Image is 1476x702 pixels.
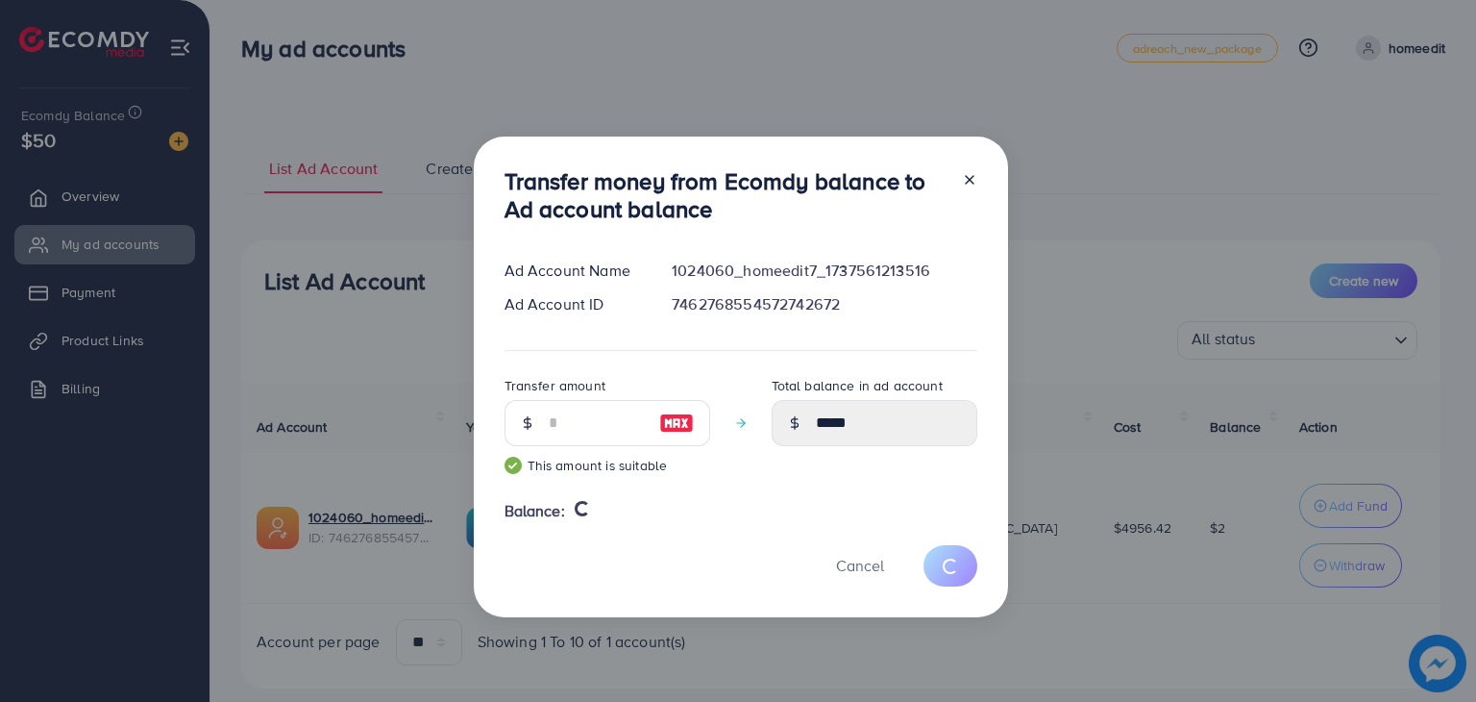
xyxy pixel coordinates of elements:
[812,545,908,587] button: Cancel
[656,260,992,282] div: 1024060_homeedit7_1737561213516
[504,167,947,223] h3: Transfer money from Ecomdy balance to Ad account balance
[504,457,522,474] img: guide
[504,376,605,395] label: Transfer amount
[836,555,884,576] span: Cancel
[504,500,565,522] span: Balance:
[772,376,943,395] label: Total balance in ad account
[489,293,657,315] div: Ad Account ID
[504,456,710,475] small: This amount is suitable
[656,293,992,315] div: 7462768554572742672
[489,260,657,282] div: Ad Account Name
[659,412,694,435] img: image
